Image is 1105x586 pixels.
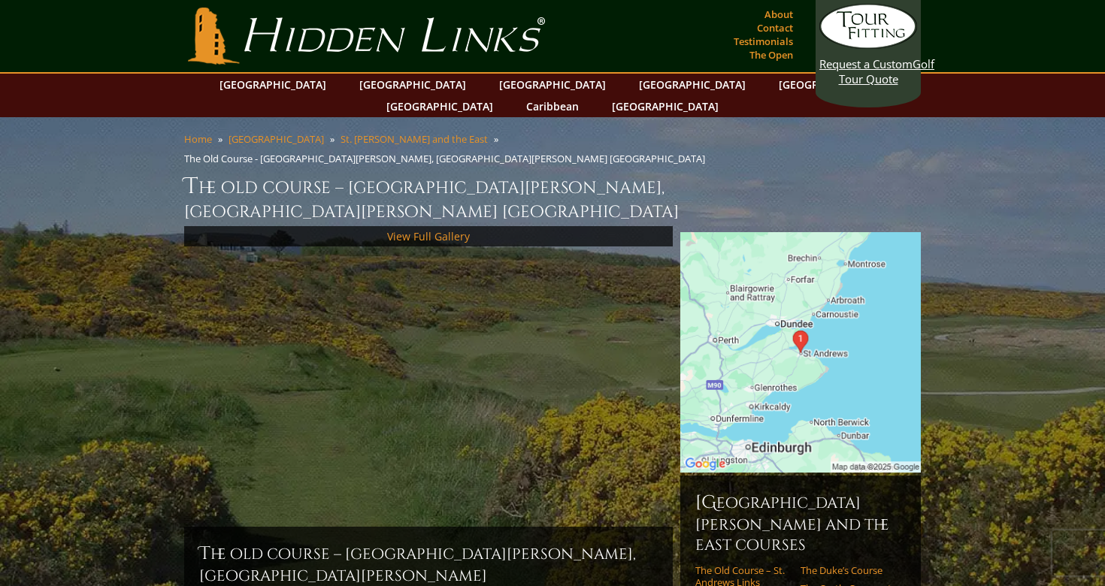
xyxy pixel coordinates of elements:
[819,4,917,86] a: Request a CustomGolf Tour Quote
[184,171,921,223] h1: The Old Course – [GEOGRAPHIC_DATA][PERSON_NAME], [GEOGRAPHIC_DATA][PERSON_NAME] [GEOGRAPHIC_DATA]
[519,95,586,117] a: Caribbean
[730,31,797,52] a: Testimonials
[341,132,488,146] a: St. [PERSON_NAME] and the East
[604,95,726,117] a: [GEOGRAPHIC_DATA]
[761,4,797,25] a: About
[680,232,921,473] img: Google Map of St Andrews Links, St Andrews, United Kingdom
[771,74,893,95] a: [GEOGRAPHIC_DATA]
[492,74,613,95] a: [GEOGRAPHIC_DATA]
[746,44,797,65] a: The Open
[695,491,906,555] h6: [GEOGRAPHIC_DATA][PERSON_NAME] and the East Courses
[801,564,896,576] a: The Duke’s Course
[379,95,501,117] a: [GEOGRAPHIC_DATA]
[184,152,711,165] li: The Old Course - [GEOGRAPHIC_DATA][PERSON_NAME], [GEOGRAPHIC_DATA][PERSON_NAME] [GEOGRAPHIC_DATA]
[184,132,212,146] a: Home
[631,74,753,95] a: [GEOGRAPHIC_DATA]
[387,229,470,243] a: View Full Gallery
[352,74,474,95] a: [GEOGRAPHIC_DATA]
[753,17,797,38] a: Contact
[229,132,324,146] a: [GEOGRAPHIC_DATA]
[819,56,913,71] span: Request a Custom
[212,74,334,95] a: [GEOGRAPHIC_DATA]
